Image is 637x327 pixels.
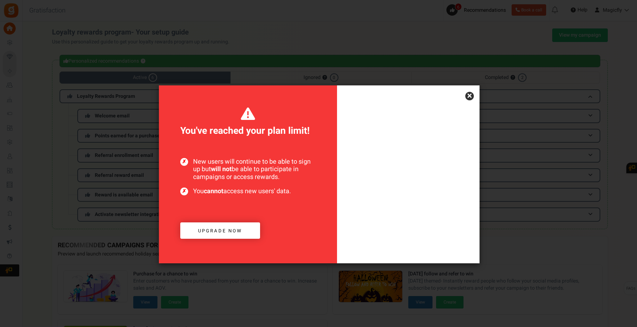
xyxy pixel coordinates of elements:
a: × [465,92,474,100]
span: You access new users' data. [180,188,316,195]
span: You've reached your plan limit! [180,107,316,138]
img: Increased users [337,121,480,263]
span: Upgrade now [198,227,242,234]
b: cannot [204,186,223,196]
b: will not [211,164,232,174]
span: New users will continue to be able to sign up but be able to participate in campaigns or access r... [180,158,316,181]
a: Upgrade now [180,222,260,239]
